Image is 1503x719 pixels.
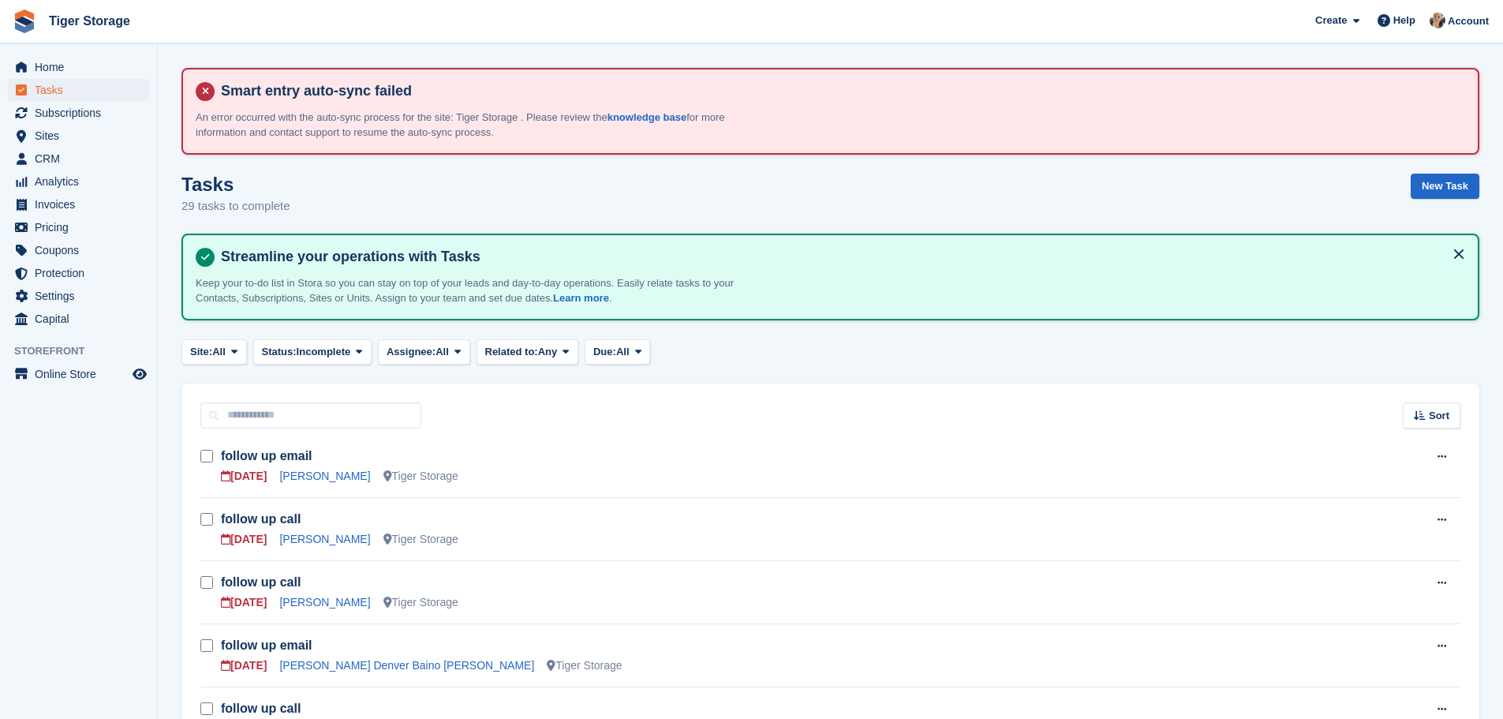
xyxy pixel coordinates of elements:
div: [DATE] [221,531,267,548]
div: Tiger Storage [383,531,458,548]
span: Account [1448,13,1489,29]
span: Related to: [485,344,538,360]
span: Storefront [14,343,157,359]
a: menu [8,102,149,124]
span: All [212,344,226,360]
span: Subscriptions [35,102,129,124]
a: menu [8,285,149,307]
span: Online Store [35,363,129,385]
h4: Smart entry auto-sync failed [215,82,1465,100]
span: Home [35,56,129,78]
a: [PERSON_NAME] [279,470,370,482]
a: Preview store [130,365,149,384]
div: Tiger Storage [547,657,622,674]
span: Protection [35,262,129,284]
span: Tasks [35,79,129,101]
button: Status: Incomplete [253,339,372,365]
img: Becky Martin [1430,13,1445,28]
p: 29 tasks to complete [181,197,290,215]
a: Tiger Storage [43,8,136,34]
a: knowledge base [608,111,686,123]
a: menu [8,79,149,101]
a: New Task [1411,174,1479,200]
span: Due: [593,344,616,360]
a: menu [8,56,149,78]
span: Coupons [35,239,129,261]
span: Create [1315,13,1347,28]
a: menu [8,193,149,215]
a: follow up call [221,575,301,589]
span: Site: [190,344,212,360]
a: menu [8,170,149,193]
h4: Streamline your operations with Tasks [215,248,1465,266]
span: Incomplete [297,344,351,360]
a: menu [8,308,149,330]
a: follow up call [221,512,301,526]
span: Help [1393,13,1415,28]
p: Keep your to-do list in Stora so you can stay on top of your leads and day-to-day operations. Eas... [196,275,748,306]
a: [PERSON_NAME] Denver Baino [PERSON_NAME] [279,659,534,672]
span: Invoices [35,193,129,215]
span: Capital [35,308,129,330]
div: [DATE] [221,468,267,485]
a: follow up call [221,702,301,715]
a: menu [8,239,149,261]
a: follow up email [221,638,312,652]
span: All [616,344,630,360]
img: stora-icon-8386f47178a22dfd0bd8f6a31ec36ba5ce8667c1dd55bd0f319d3a0aa187defe.svg [13,9,36,33]
a: [PERSON_NAME] [279,596,370,609]
span: Pricing [35,216,129,238]
a: menu [8,148,149,170]
button: Related to: Any [477,339,578,365]
span: Any [538,344,558,360]
a: [PERSON_NAME] [279,533,370,545]
a: menu [8,363,149,385]
h1: Tasks [181,174,290,195]
a: menu [8,216,149,238]
div: Tiger Storage [383,594,458,611]
div: Tiger Storage [383,468,458,485]
div: [DATE] [221,657,267,674]
button: Site: All [181,339,247,365]
a: menu [8,262,149,284]
a: follow up email [221,449,312,462]
a: menu [8,125,149,147]
span: All [436,344,449,360]
span: Sites [35,125,129,147]
button: Assignee: All [378,339,470,365]
div: [DATE] [221,594,267,611]
span: Analytics [35,170,129,193]
button: Due: All [585,339,650,365]
p: An error occurred with the auto-sync process for the site: Tiger Storage . Please review the for ... [196,110,748,140]
span: Sort [1429,408,1449,424]
span: Settings [35,285,129,307]
a: Learn more [553,292,609,304]
span: Status: [262,344,297,360]
span: Assignee: [387,344,436,360]
span: CRM [35,148,129,170]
